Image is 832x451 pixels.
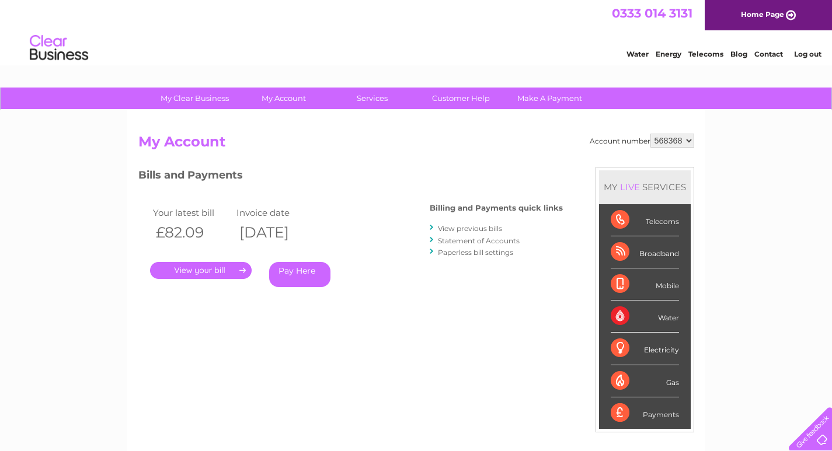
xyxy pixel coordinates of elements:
a: Paperless bill settings [438,248,513,257]
td: Your latest bill [150,205,234,221]
th: [DATE] [234,221,318,244]
a: Telecoms [688,50,723,58]
a: Services [324,88,420,109]
div: Clear Business is a trading name of Verastar Limited (registered in [GEOGRAPHIC_DATA] No. 3667643... [141,6,692,57]
div: Payments [611,397,679,429]
h2: My Account [138,134,694,156]
div: Telecoms [611,204,679,236]
a: Make A Payment [502,88,598,109]
h4: Billing and Payments quick links [430,204,563,212]
a: Statement of Accounts [438,236,520,245]
div: Electricity [611,333,679,365]
div: Account number [590,134,694,148]
td: Invoice date [234,205,318,221]
a: 0333 014 3131 [612,6,692,20]
a: My Clear Business [147,88,243,109]
a: . [150,262,252,279]
a: Pay Here [269,262,330,287]
th: £82.09 [150,221,234,244]
a: My Account [235,88,332,109]
div: Broadband [611,236,679,268]
a: Energy [656,50,681,58]
div: Gas [611,365,679,397]
a: Blog [730,50,747,58]
a: Customer Help [413,88,509,109]
a: Contact [754,50,783,58]
h3: Bills and Payments [138,167,563,187]
a: Log out [794,50,821,58]
div: Mobile [611,268,679,300]
div: Water [611,300,679,333]
a: View previous bills [438,224,502,233]
img: logo.png [29,30,89,66]
div: MY SERVICES [599,170,691,204]
a: Water [626,50,649,58]
div: LIVE [618,181,642,193]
